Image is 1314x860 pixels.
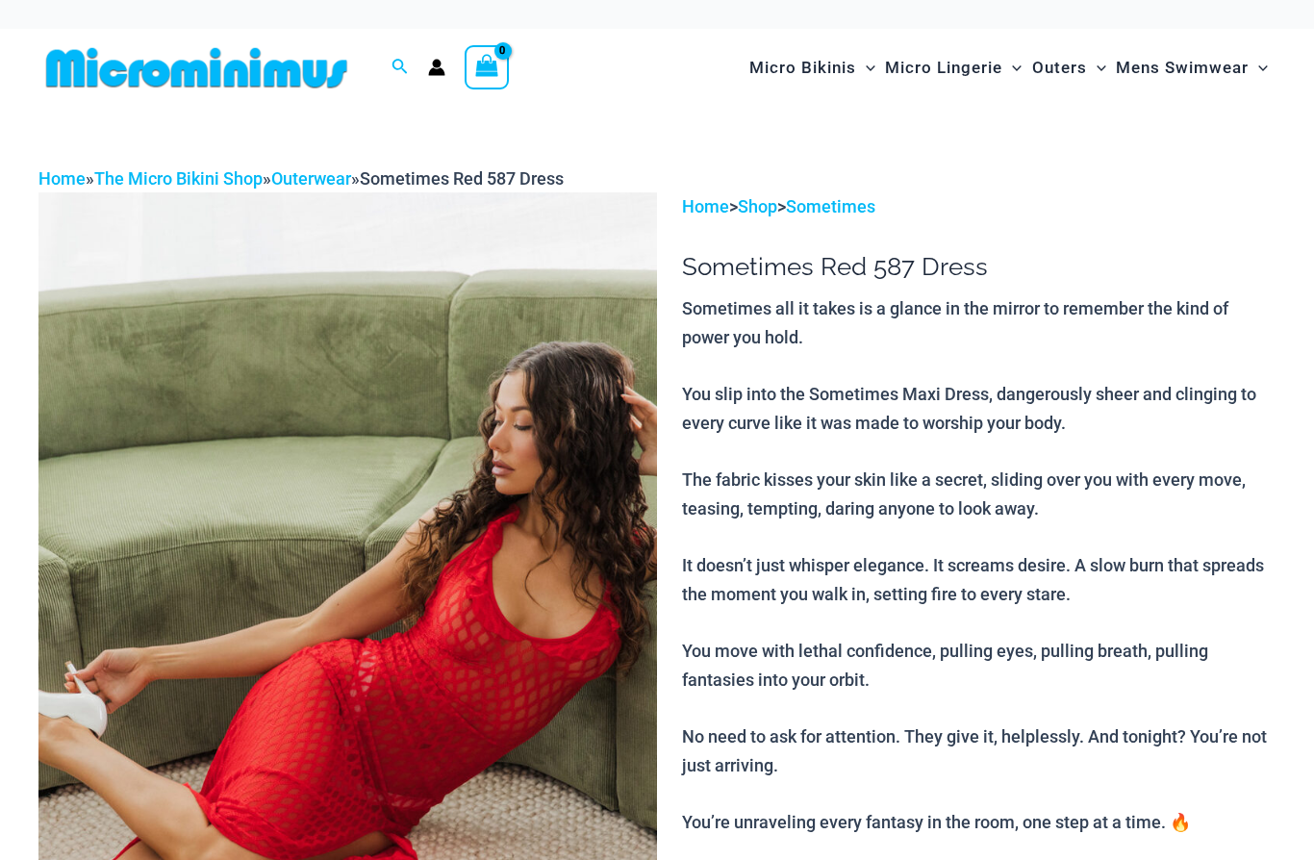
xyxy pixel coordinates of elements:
span: Menu Toggle [856,43,875,92]
p: > > [682,192,1276,221]
a: Home [38,168,86,189]
span: Mens Swimwear [1116,43,1249,92]
a: Sometimes [786,196,875,216]
a: Micro BikinisMenu ToggleMenu Toggle [745,38,880,97]
span: Menu Toggle [1249,43,1268,92]
a: View Shopping Cart, empty [465,45,509,89]
span: Outers [1032,43,1087,92]
a: The Micro Bikini Shop [94,168,263,189]
a: Micro LingerieMenu ToggleMenu Toggle [880,38,1026,97]
span: Micro Bikinis [749,43,856,92]
h1: Sometimes Red 587 Dress [682,252,1276,282]
a: OutersMenu ToggleMenu Toggle [1027,38,1111,97]
p: Sometimes all it takes is a glance in the mirror to remember the kind of power you hold. You slip... [682,294,1276,837]
a: Shop [738,196,777,216]
span: Menu Toggle [1087,43,1106,92]
a: Search icon link [392,56,409,80]
a: Home [682,196,729,216]
span: Sometimes Red 587 Dress [360,168,564,189]
span: Micro Lingerie [885,43,1002,92]
a: Outerwear [271,168,351,189]
nav: Site Navigation [742,36,1276,100]
img: MM SHOP LOGO FLAT [38,46,355,89]
span: Menu Toggle [1002,43,1022,92]
a: Mens SwimwearMenu ToggleMenu Toggle [1111,38,1273,97]
a: Account icon link [428,59,445,76]
span: » » » [38,168,564,189]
